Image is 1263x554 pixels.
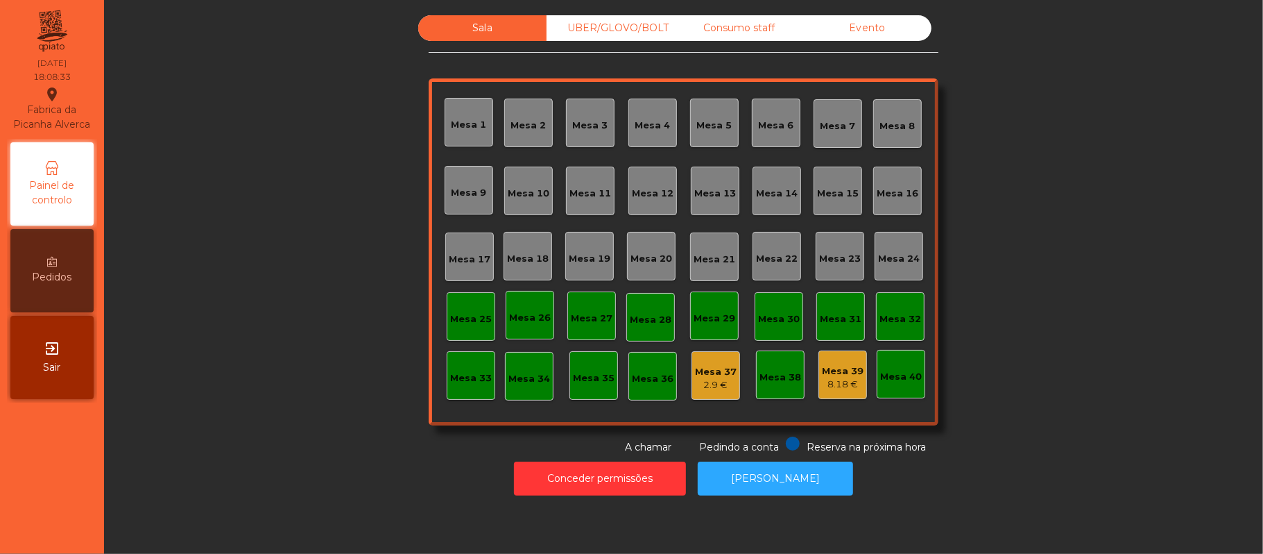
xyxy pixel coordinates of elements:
[756,252,798,266] div: Mesa 22
[33,71,71,83] div: 18:08:33
[44,360,61,375] span: Sair
[635,119,671,133] div: Mesa 4
[695,365,737,379] div: Mesa 37
[879,312,921,326] div: Mesa 32
[817,187,859,201] div: Mesa 15
[878,252,920,266] div: Mesa 24
[630,252,672,266] div: Mesa 20
[452,186,487,200] div: Mesa 9
[822,378,864,392] div: 8.18 €
[37,57,67,69] div: [DATE]
[507,252,549,266] div: Mesa 18
[450,371,492,385] div: Mesa 33
[756,187,798,201] div: Mesa 14
[820,119,856,133] div: Mesa 7
[449,253,490,267] div: Mesa 17
[573,371,615,385] div: Mesa 35
[33,270,72,285] span: Pedidos
[508,372,550,386] div: Mesa 34
[695,378,737,392] div: 2.9 €
[877,187,918,201] div: Mesa 16
[630,313,671,327] div: Mesa 28
[694,187,736,201] div: Mesa 13
[11,86,93,132] div: Fabrica da Picanha Alverca
[571,312,612,326] div: Mesa 27
[632,187,673,201] div: Mesa 12
[452,118,487,132] div: Mesa 1
[569,252,610,266] div: Mesa 19
[822,364,864,378] div: Mesa 39
[698,462,853,496] button: [PERSON_NAME]
[697,119,732,133] div: Mesa 5
[694,312,735,326] div: Mesa 29
[632,372,673,386] div: Mesa 36
[758,312,800,326] div: Mesa 30
[759,371,801,385] div: Mesa 38
[44,86,60,103] i: location_on
[14,178,90,208] span: Painel de controlo
[511,119,547,133] div: Mesa 2
[880,370,922,384] div: Mesa 40
[44,340,60,357] i: exit_to_app
[880,119,916,133] div: Mesa 8
[450,312,492,326] div: Mesa 25
[509,311,551,325] div: Mesa 26
[573,119,608,133] div: Mesa 3
[807,441,926,453] span: Reserva na próxima hora
[759,119,794,133] div: Mesa 6
[819,252,861,266] div: Mesa 23
[803,15,931,41] div: Evento
[699,441,779,453] span: Pedindo a conta
[694,253,735,267] div: Mesa 21
[514,462,686,496] button: Conceder permissões
[35,7,69,56] img: qpiato
[418,15,547,41] div: Sala
[625,441,671,453] span: A chamar
[820,312,861,326] div: Mesa 31
[508,187,549,201] div: Mesa 10
[569,187,611,201] div: Mesa 11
